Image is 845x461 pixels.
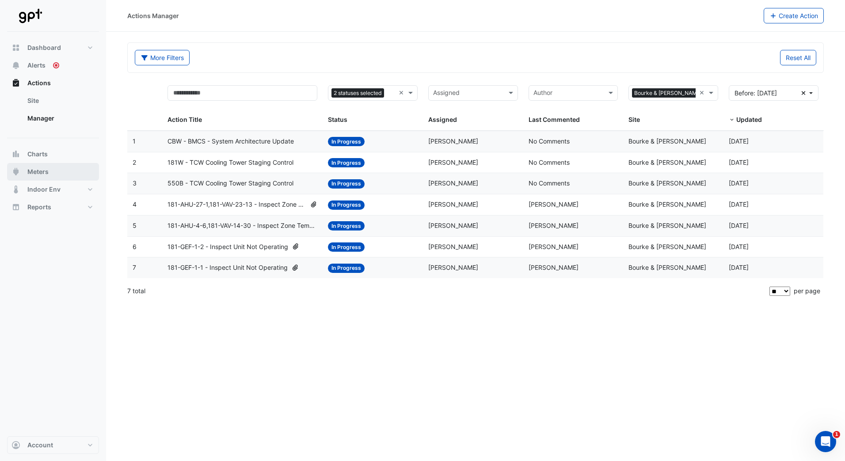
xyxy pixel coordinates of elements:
span: per page [794,287,820,295]
span: 2025-06-19T14:19:54.574 [729,179,749,187]
span: Before: 20 Jul 25 [735,89,777,97]
span: Alerts [27,61,46,70]
span: 6 [133,243,137,250]
span: Actions [27,79,51,87]
span: 2025-06-19T14:25:33.260 [729,137,749,145]
button: Create Action [764,8,824,23]
span: 2025-03-26T15:58:09.673 [729,222,749,229]
span: [PERSON_NAME] [428,159,478,166]
span: Clear [399,88,406,98]
span: [PERSON_NAME] [529,222,579,229]
span: [PERSON_NAME] [428,137,478,145]
button: More Filters [135,50,190,65]
span: 7 [133,264,136,271]
span: Bourke & [PERSON_NAME] [628,243,706,250]
span: In Progress [328,158,365,167]
button: Account [7,436,99,454]
span: 5 [133,222,137,229]
app-icon: Meters [11,167,20,176]
span: CBW - BMCS - System Architecture Update [167,136,294,147]
span: [PERSON_NAME] [529,243,579,250]
iframe: Intercom live chat [815,431,836,452]
div: Actions Manager [127,11,179,20]
span: 2025-06-19T14:21:30.412 [729,159,749,166]
div: 7 total [127,280,768,302]
span: [PERSON_NAME] [428,200,478,208]
app-icon: Charts [11,150,20,159]
button: Charts [7,145,99,163]
span: Charts [27,150,48,159]
span: In Progress [328,137,365,146]
span: In Progress [328,200,365,210]
span: [PERSON_NAME] [428,179,478,187]
app-icon: Indoor Env [11,185,20,194]
span: In Progress [328,221,365,230]
span: Action Title [167,116,202,123]
span: [PERSON_NAME] [428,264,478,271]
button: Alerts [7,57,99,74]
button: Reports [7,198,99,216]
span: 2025-03-26T11:23:29.771 [729,243,749,250]
a: Manager [20,110,99,127]
span: No Comments [529,137,570,145]
button: Actions [7,74,99,92]
span: Bourke & [PERSON_NAME] [628,222,706,229]
span: Assigned [428,116,457,123]
span: Bourke & [PERSON_NAME] [628,200,706,208]
span: In Progress [328,264,365,273]
span: 181-GEF-1-1 - Inspect Unit Not Operating [167,263,288,273]
a: Site [20,92,99,110]
app-icon: Dashboard [11,43,20,52]
span: Clear [699,88,707,98]
span: [PERSON_NAME] [529,264,579,271]
app-icon: Alerts [11,61,20,70]
span: 2 statuses selected [331,88,384,98]
span: [PERSON_NAME] [428,243,478,250]
span: No Comments [529,179,570,187]
button: Dashboard [7,39,99,57]
span: Indoor Env [27,185,61,194]
span: 3 [133,179,137,187]
span: Bourke & [PERSON_NAME] [628,137,706,145]
span: 2 [133,159,136,166]
span: 181W - TCW Cooling Tower Staging Control [167,158,293,168]
span: 1 [133,137,136,145]
span: Reports [27,203,51,212]
button: Reset All [780,50,816,65]
img: Company Logo [11,7,50,25]
span: Status [328,116,347,123]
span: Bourke & [PERSON_NAME] [628,159,706,166]
span: Account [27,441,53,450]
button: Indoor Env [7,181,99,198]
span: 181-AHU-4-6,181-VAV-14-30 - Inspect Zone Temp Broken Sensor [167,221,317,231]
span: 2025-03-26T11:23:21.845 [729,264,749,271]
span: 2025-04-10T12:13:06.678 [729,200,749,208]
app-icon: Actions [11,79,20,87]
span: Updated [736,116,762,123]
span: Dashboard [27,43,61,52]
span: Site [628,116,640,123]
span: 4 [133,200,137,208]
span: [PERSON_NAME] [428,222,478,229]
span: Bourke & [PERSON_NAME] [628,179,706,187]
span: [PERSON_NAME] [529,200,579,208]
div: Tooltip anchor [52,61,60,69]
div: Actions [7,92,99,131]
span: In Progress [328,242,365,252]
span: Bourke & [PERSON_NAME] [628,264,706,271]
app-icon: Reports [11,203,20,212]
span: Bourke & [PERSON_NAME] [632,88,704,98]
span: In Progress [328,179,365,189]
span: Last Commented [529,116,580,123]
fa-icon: Clear [801,88,806,98]
button: Before: [DATE] [729,85,818,101]
span: Meters [27,167,49,176]
button: Meters [7,163,99,181]
span: 1 [833,431,840,438]
span: 550B - TCW Cooling Tower Staging Control [167,178,293,189]
span: No Comments [529,159,570,166]
span: 181-GEF-1-2 - Inspect Unit Not Operating [167,242,288,252]
span: 181-AHU-27-1,181-VAV-23-13 - Inspect Zone Temp Broken Sensor [167,200,306,210]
